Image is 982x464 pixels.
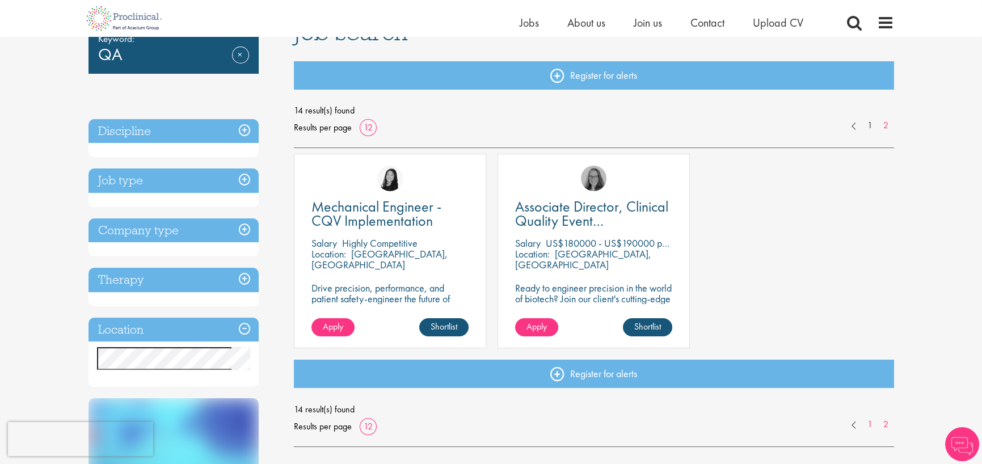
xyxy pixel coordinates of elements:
[634,15,662,30] a: Join us
[945,427,979,461] img: Chatbot
[360,121,377,133] a: 12
[311,197,441,230] span: Mechanical Engineer - CQV Implementation
[520,15,539,30] a: Jobs
[294,119,352,136] span: Results per page
[753,15,803,30] a: Upload CV
[98,31,249,47] span: Keyword:
[515,282,672,336] p: Ready to engineer precision in the world of biotech? Join our client's cutting-edge team and play...
[690,15,724,30] a: Contact
[862,418,878,431] a: 1
[311,237,337,250] span: Salary
[515,247,550,260] span: Location:
[515,197,668,244] span: Associate Director, Clinical Quality Event Management (GCP)
[377,166,403,191] img: Numhom Sudsok
[88,119,259,144] h3: Discipline
[862,119,878,132] a: 1
[88,218,259,243] h3: Company type
[294,401,894,418] span: 14 result(s) found
[360,420,377,432] a: 12
[878,418,894,431] a: 2
[311,247,346,260] span: Location:
[546,237,698,250] p: US$180000 - US$190000 per annum
[515,237,541,250] span: Salary
[419,318,469,336] a: Shortlist
[878,119,894,132] a: 2
[88,318,259,342] h3: Location
[88,168,259,193] h3: Job type
[342,237,418,250] p: Highly Competitive
[323,320,343,332] span: Apply
[567,15,605,30] a: About us
[515,318,558,336] a: Apply
[88,268,259,292] h3: Therapy
[232,47,249,79] a: Remove
[311,318,355,336] a: Apply
[294,61,894,90] a: Register for alerts
[311,200,469,228] a: Mechanical Engineer - CQV Implementation
[294,102,894,119] span: 14 result(s) found
[294,418,352,435] span: Results per page
[88,25,259,74] div: QA
[8,422,153,456] iframe: reCAPTCHA
[581,166,606,191] img: Ingrid Aymes
[515,247,651,271] p: [GEOGRAPHIC_DATA], [GEOGRAPHIC_DATA]
[623,318,672,336] a: Shortlist
[526,320,547,332] span: Apply
[311,247,448,271] p: [GEOGRAPHIC_DATA], [GEOGRAPHIC_DATA]
[515,200,672,228] a: Associate Director, Clinical Quality Event Management (GCP)
[311,282,469,315] p: Drive precision, performance, and patient safety-engineer the future of pharma with CQV excellence.
[294,360,894,388] a: Register for alerts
